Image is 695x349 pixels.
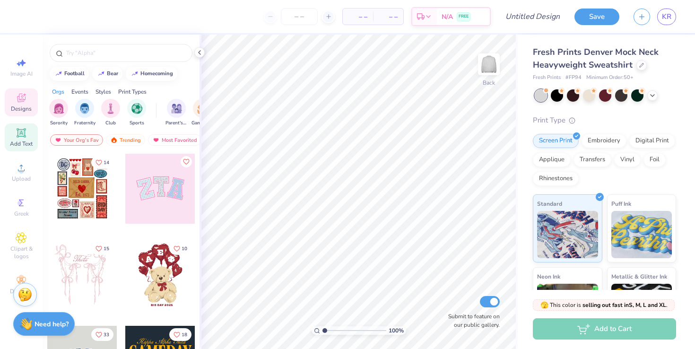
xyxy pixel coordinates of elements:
[537,284,598,331] img: Neon Ink
[611,211,672,258] img: Puff Ink
[127,99,146,127] div: filter for Sports
[97,71,105,77] img: trend_line.gif
[140,71,173,76] div: homecoming
[50,134,103,146] div: Your Org's Fav
[191,99,213,127] div: filter for Game Day
[442,12,453,22] span: N/A
[565,74,582,82] span: # FP94
[54,137,62,143] img: most_fav.gif
[126,67,177,81] button: homecoming
[191,99,213,127] button: filter button
[92,67,122,81] button: bear
[379,12,398,22] span: – –
[348,12,367,22] span: – –
[10,140,33,148] span: Add Text
[12,175,31,183] span: Upload
[10,70,33,78] span: Image AI
[169,328,191,341] button: Like
[91,242,113,255] button: Like
[101,99,120,127] button: filter button
[533,46,659,70] span: Fresh Prints Denver Mock Neck Heavyweight Sweatshirt
[64,71,85,76] div: football
[573,153,611,167] div: Transfers
[11,105,32,113] span: Designs
[611,199,631,209] span: Puff Ink
[14,210,29,218] span: Greek
[281,8,318,25] input: – –
[74,120,96,127] span: Fraternity
[79,103,90,114] img: Fraternity Image
[191,120,213,127] span: Game Day
[533,115,676,126] div: Print Type
[479,55,498,74] img: Back
[165,99,187,127] div: filter for Parent's Weekend
[53,103,64,114] img: Sorority Image
[614,153,641,167] div: Vinyl
[105,120,116,127] span: Club
[537,271,560,281] span: Neon Ink
[182,332,187,337] span: 18
[611,284,672,331] img: Metallic & Glitter Ink
[582,301,666,309] strong: selling out fast in S, M, L and XL
[165,120,187,127] span: Parent's Weekend
[96,87,111,96] div: Styles
[5,245,38,260] span: Clipart & logos
[533,134,579,148] div: Screen Print
[104,246,109,251] span: 15
[52,87,64,96] div: Orgs
[35,320,69,329] strong: Need help?
[118,87,147,96] div: Print Types
[181,156,192,167] button: Like
[533,172,579,186] div: Rhinestones
[148,134,201,146] div: Most Favorited
[65,48,186,58] input: Try "Alpha"
[101,99,120,127] div: filter for Club
[127,99,146,127] button: filter button
[10,288,33,295] span: Decorate
[197,103,208,114] img: Game Day Image
[586,74,634,82] span: Minimum Order: 50 +
[171,103,182,114] img: Parent's Weekend Image
[50,67,89,81] button: football
[443,312,500,329] label: Submit to feature on our public gallery.
[533,153,571,167] div: Applique
[574,9,619,25] button: Save
[49,99,68,127] div: filter for Sorority
[389,326,404,335] span: 100 %
[74,99,96,127] button: filter button
[533,74,561,82] span: Fresh Prints
[104,160,109,165] span: 14
[74,99,96,127] div: filter for Fraternity
[152,137,160,143] img: most_fav.gif
[582,134,626,148] div: Embroidery
[91,156,113,169] button: Like
[537,199,562,209] span: Standard
[182,246,187,251] span: 10
[130,120,144,127] span: Sports
[110,137,118,143] img: trending.gif
[498,7,567,26] input: Untitled Design
[131,103,142,114] img: Sports Image
[540,301,548,310] span: 🫣
[107,71,118,76] div: bear
[165,99,187,127] button: filter button
[540,301,668,309] span: This color is .
[459,13,469,20] span: FREE
[657,9,676,25] a: KR
[49,99,68,127] button: filter button
[106,134,145,146] div: Trending
[537,211,598,258] img: Standard
[483,79,495,87] div: Back
[104,332,109,337] span: 33
[169,242,191,255] button: Like
[55,71,62,77] img: trend_line.gif
[643,153,666,167] div: Foil
[50,120,68,127] span: Sorority
[105,103,116,114] img: Club Image
[611,271,667,281] span: Metallic & Glitter Ink
[71,87,88,96] div: Events
[91,328,113,341] button: Like
[131,71,139,77] img: trend_line.gif
[662,11,671,22] span: KR
[629,134,675,148] div: Digital Print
